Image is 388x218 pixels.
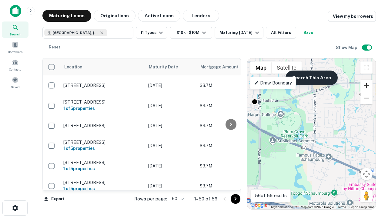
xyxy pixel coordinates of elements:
[145,58,197,75] th: Maturity Date
[63,99,142,105] p: [STREET_ADDRESS]
[9,67,21,72] span: Contacts
[350,205,374,209] a: Report a map error
[254,79,292,87] p: Draw Boundary
[148,102,194,109] p: [DATE]
[301,205,334,209] span: Map data ©2025 Google
[63,160,142,165] p: [STREET_ADDRESS]
[94,10,135,22] button: Originations
[148,142,194,149] p: [DATE]
[197,58,263,75] th: Mortgage Amount
[10,32,21,37] span: Search
[250,61,272,74] button: Show street map
[53,30,98,35] span: [GEOGRAPHIC_DATA], [GEOGRAPHIC_DATA]
[194,195,217,203] p: 1–50 of 56
[255,192,287,199] p: 56 of 56 results
[200,142,260,149] p: $3.7M
[272,61,302,74] button: Show satellite imagery
[45,41,64,53] button: Reset
[170,27,212,39] button: $10k - $10M
[200,63,246,71] span: Mortgage Amount
[247,58,376,209] div: 0 0
[134,195,167,203] p: Rows per page:
[42,10,91,22] button: Maturing Loans
[63,140,142,145] p: [STREET_ADDRESS]
[200,122,260,129] p: $3.7M
[11,84,20,89] span: Saved
[63,123,142,128] p: [STREET_ADDRESS]
[358,170,388,199] iframe: Chat Widget
[2,39,28,55] a: Borrowers
[200,102,260,109] p: $3.7M
[249,201,269,209] a: Open this area in Google Maps (opens a new window)
[200,82,260,89] p: $3.7M
[148,82,194,89] p: [DATE]
[64,63,82,71] span: Location
[63,185,142,192] h6: 1 of 5 properties
[360,92,373,104] button: Zoom out
[63,105,142,112] h6: 1 of 5 properties
[328,11,376,22] a: View my borrowers
[219,29,261,36] div: Maturing [DATE]
[360,80,373,92] button: Zoom in
[200,163,260,169] p: $3.7M
[60,58,145,75] th: Location
[63,165,142,172] h6: 1 of 5 properties
[360,61,373,74] button: Toggle fullscreen view
[360,168,373,180] button: Map camera controls
[42,194,66,203] button: Export
[183,10,219,22] button: Lenders
[63,83,142,88] p: [STREET_ADDRESS]
[149,63,186,71] span: Maturity Date
[337,205,346,209] a: Terms
[2,21,28,38] a: Search
[231,194,240,204] button: Go to next page
[299,27,318,39] button: Save your search to get updates of matches that match your search criteria.
[148,183,194,189] p: [DATE]
[63,180,142,185] p: [STREET_ADDRESS]
[63,145,142,152] h6: 1 of 5 properties
[249,201,269,209] img: Google
[10,5,21,17] img: capitalize-icon.png
[148,163,194,169] p: [DATE]
[271,205,297,209] button: Keyboard shortcuts
[2,74,28,91] a: Saved
[169,194,185,203] div: 50
[286,71,338,85] button: Search This Area
[148,122,194,129] p: [DATE]
[8,49,22,54] span: Borrowers
[136,27,167,39] button: 11 Types
[336,44,358,51] h6: Show Map
[2,57,28,73] a: Contacts
[200,183,260,189] p: $3.7M
[266,27,296,39] button: All Filters
[215,27,263,39] button: Maturing [DATE]
[138,10,180,22] button: Active Loans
